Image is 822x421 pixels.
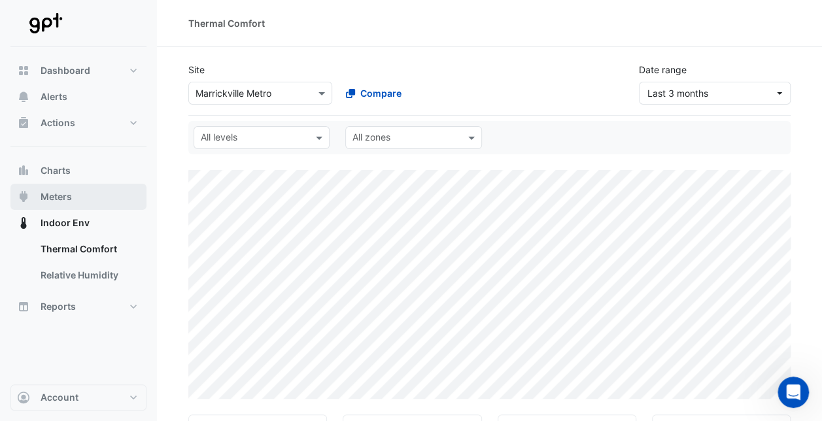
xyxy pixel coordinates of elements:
[10,158,146,184] button: Charts
[10,236,146,294] div: Indoor Env
[639,63,687,76] label: Date range
[188,63,205,76] label: Site
[10,58,146,84] button: Dashboard
[10,294,146,320] button: Reports
[10,84,146,110] button: Alerts
[17,300,30,313] app-icon: Reports
[351,130,390,147] div: All zones
[360,86,402,100] span: Compare
[41,116,75,129] span: Actions
[10,184,146,210] button: Meters
[41,164,71,177] span: Charts
[17,164,30,177] app-icon: Charts
[199,130,237,147] div: All levels
[188,16,265,30] div: Thermal Comfort
[30,262,146,288] a: Relative Humidity
[778,377,809,408] iframe: Intercom live chat
[10,384,146,411] button: Account
[41,190,72,203] span: Meters
[41,64,90,77] span: Dashboard
[17,64,30,77] app-icon: Dashboard
[17,190,30,203] app-icon: Meters
[647,88,708,99] span: 01 Jun 25 - 31 Aug 25
[10,110,146,136] button: Actions
[16,10,75,37] img: Company Logo
[639,82,791,105] button: Last 3 months
[30,236,146,262] a: Thermal Comfort
[17,116,30,129] app-icon: Actions
[17,216,30,229] app-icon: Indoor Env
[10,210,146,236] button: Indoor Env
[337,82,410,105] button: Compare
[17,90,30,103] app-icon: Alerts
[41,391,78,404] span: Account
[41,300,76,313] span: Reports
[41,216,90,229] span: Indoor Env
[41,90,67,103] span: Alerts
